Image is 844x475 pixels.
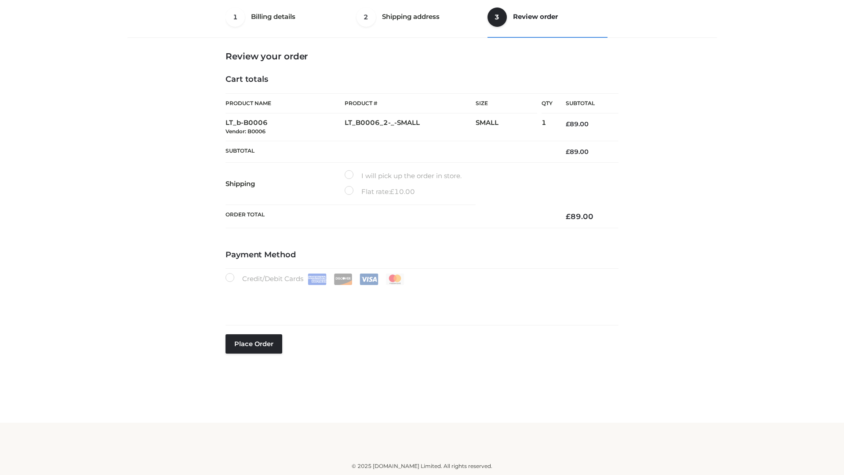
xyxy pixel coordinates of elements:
div: © 2025 [DOMAIN_NAME] Limited. All rights reserved. [131,462,713,471]
label: Flat rate: [345,186,415,197]
img: Visa [360,274,378,285]
bdi: 89.00 [566,148,589,156]
span: £ [390,187,394,196]
h4: Payment Method [226,250,618,260]
th: Product Name [226,93,345,113]
img: Mastercard [386,274,404,285]
td: LT_B0006_2-_-SMALL [345,113,476,141]
span: £ [566,212,571,221]
th: Shipping [226,163,345,205]
td: SMALL [476,113,542,141]
span: £ [566,120,570,128]
h4: Cart totals [226,75,618,84]
span: £ [566,148,570,156]
button: Place order [226,334,282,354]
small: Vendor: B0006 [226,128,266,135]
th: Qty [542,93,553,113]
td: 1 [542,113,553,141]
img: Discover [334,274,353,285]
label: Credit/Debit Cards [226,273,405,285]
th: Subtotal [226,141,553,162]
bdi: 89.00 [566,120,589,128]
h3: Review your order [226,51,618,62]
bdi: 10.00 [390,187,415,196]
th: Size [476,94,537,113]
bdi: 89.00 [566,212,593,221]
th: Subtotal [553,94,618,113]
td: LT_b-B0006 [226,113,345,141]
label: I will pick up the order in store. [345,170,462,182]
iframe: Secure payment input frame [224,283,617,315]
th: Order Total [226,205,553,228]
img: Amex [308,274,327,285]
th: Product # [345,93,476,113]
